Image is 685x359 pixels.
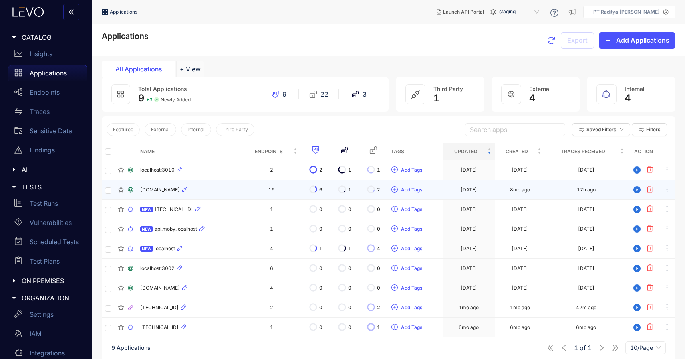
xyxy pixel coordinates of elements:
[11,295,17,301] span: caret-right
[663,284,671,293] span: ellipsis
[140,266,175,271] span: localhost:3002
[498,147,536,156] span: Created
[391,282,423,294] button: plus-circleAdd Tags
[576,325,596,330] div: 6mo ago
[161,97,191,103] span: Newly Added
[631,304,643,311] span: play-circle
[631,164,643,176] button: play-circle
[30,146,55,154] p: Findings
[348,167,351,173] span: 1
[8,195,87,215] a: Test Runs
[631,166,643,174] span: play-circle
[401,285,422,291] span: Add Tags
[391,324,398,331] span: plus-circle
[663,225,671,234] span: ellipsis
[461,266,477,271] div: [DATE]
[246,147,292,156] span: Endpoints
[391,183,423,196] button: plus-circleAdd Tags
[574,344,592,351] span: of
[391,242,423,255] button: plus-circleAdd Tags
[461,207,477,212] div: [DATE]
[140,167,175,173] span: localhost:3010
[512,167,528,173] div: [DATE]
[631,265,643,272] span: play-circle
[155,246,175,252] span: localhost
[14,107,22,116] span: swap
[631,203,643,216] button: play-circle
[118,187,124,193] span: star
[181,123,211,136] button: Internal
[631,324,643,331] span: play-circle
[616,37,669,44] span: Add Applications
[461,187,477,193] div: [DATE]
[140,207,153,212] span: NEW
[14,146,22,154] span: warning
[242,160,301,180] td: 2
[140,226,153,232] span: NEW
[446,147,486,156] span: Updated
[631,225,643,233] span: play-circle
[548,147,618,156] span: Traces Received
[63,4,79,20] button: double-left
[5,178,87,195] div: TESTS
[138,92,145,104] span: 9
[363,91,367,98] span: 3
[118,324,124,331] span: star
[499,6,541,18] span: staging
[8,234,87,253] a: Scheduled Tests
[433,93,440,104] span: 1
[377,187,380,193] span: 2
[510,187,530,193] div: 8mo ago
[216,123,254,136] button: Third Party
[8,142,87,161] a: Findings
[388,143,443,160] th: Tags
[242,143,301,160] th: Endpoints
[663,262,671,275] button: ellipsis
[391,265,398,272] span: plus-circle
[391,262,423,275] button: plus-circleAdd Tags
[140,187,180,193] span: [DOMAIN_NAME]
[663,205,671,214] span: ellipsis
[630,342,661,354] span: 10/Page
[140,246,153,252] span: NEW
[118,226,124,232] span: star
[576,305,596,310] div: 42m ago
[625,85,645,92] span: Internal
[377,266,380,271] span: 0
[145,123,176,136] button: External
[663,166,671,175] span: ellipsis
[401,266,422,271] span: Add Tags
[512,226,528,232] div: [DATE]
[663,164,671,176] button: ellipsis
[22,166,81,173] span: AI
[11,184,17,190] span: caret-right
[8,46,87,65] a: Insights
[578,226,594,232] div: [DATE]
[631,206,643,213] span: play-circle
[495,143,545,160] th: Created
[578,285,594,291] div: [DATE]
[118,265,124,272] span: star
[631,321,643,334] button: play-circle
[242,180,301,200] td: 19
[663,185,671,195] span: ellipsis
[512,266,528,271] div: [DATE]
[140,305,179,310] span: [TECHNICAL_ID]
[348,246,351,252] span: 1
[319,325,322,330] span: 0
[22,277,81,284] span: ON PREMISES
[588,344,592,351] span: 1
[631,262,643,275] button: play-circle
[578,167,594,173] div: [DATE]
[319,246,322,252] span: 1
[510,305,530,310] div: 1mo ago
[663,303,671,312] span: ellipsis
[30,127,72,134] p: Sensitive Data
[391,223,423,235] button: plus-circleAdd Tags
[377,226,380,232] span: 0
[663,282,671,294] button: ellipsis
[605,37,611,44] span: plus
[222,127,248,132] span: Third Party
[151,127,170,132] span: External
[111,344,151,351] span: 9 Applications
